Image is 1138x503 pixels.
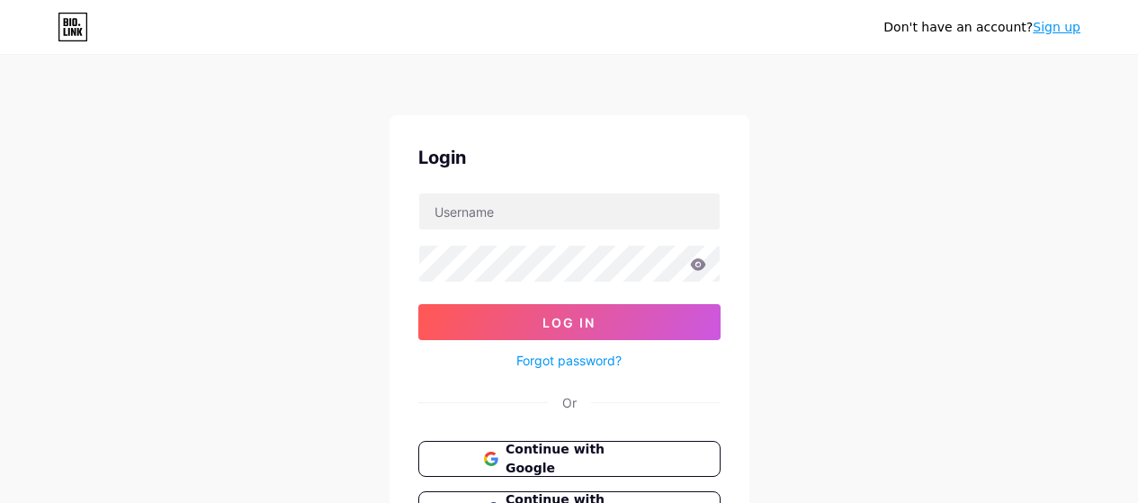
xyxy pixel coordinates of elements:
[506,440,654,478] span: Continue with Google
[883,18,1080,37] div: Don't have an account?
[419,193,720,229] input: Username
[542,315,596,330] span: Log In
[516,351,622,370] a: Forgot password?
[1033,20,1080,34] a: Sign up
[418,144,721,171] div: Login
[562,393,577,412] div: Or
[418,441,721,477] button: Continue with Google
[418,304,721,340] button: Log In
